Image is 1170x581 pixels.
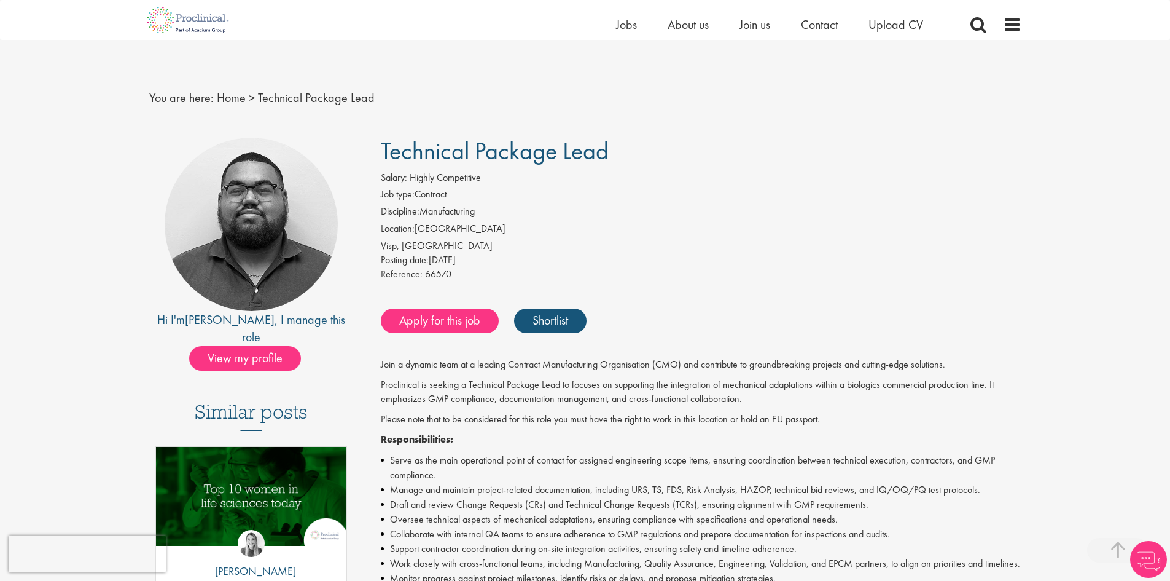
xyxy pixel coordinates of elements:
label: Job type: [381,188,415,202]
p: Proclinical is seeking a Technical Package Lead to focuses on supporting the integration of mecha... [381,378,1021,406]
p: Please note that to be considered for this role you must have the right to work in this location ... [381,413,1021,427]
li: Serve as the main operational point of contact for assigned engineering scope items, ensuring coo... [381,453,1021,483]
a: breadcrumb link [217,90,246,106]
a: [PERSON_NAME] [185,312,275,328]
h3: Similar posts [195,401,308,431]
a: Contact [801,17,838,33]
li: Work closely with cross-functional teams, including Manufacturing, Quality Assurance, Engineering... [381,556,1021,571]
div: Visp, [GEOGRAPHIC_DATA] [381,239,1021,253]
a: About us [668,17,709,33]
a: Link to a post [156,447,347,556]
li: Collaborate with internal QA teams to ensure adherence to GMP regulations and prepare documentati... [381,527,1021,542]
li: Manage and maintain project-related documentation, including URS, TS, FDS, Risk Analysis, HAZOP, ... [381,483,1021,497]
a: Shortlist [514,309,587,333]
label: Location: [381,222,415,236]
a: Apply for this job [381,309,499,333]
strong: Responsibilities: [381,433,453,446]
label: Reference: [381,267,423,282]
label: Discipline: [381,205,419,219]
span: Highly Competitive [410,171,481,184]
li: Draft and review Change Requests (CRs) and Technical Change Requests (TCRs), ensuring alignment w... [381,497,1021,512]
div: [DATE] [381,253,1021,267]
span: Technical Package Lead [381,135,609,167]
li: Support contractor coordination during on-site integration activities, ensuring safety and timeli... [381,542,1021,556]
p: Join a dynamic team at a leading Contract Manufacturing Organisation (CMO) and contribute to grou... [381,358,1021,372]
img: Top 10 women in life sciences today [156,447,347,546]
span: You are here: [149,90,214,106]
p: [PERSON_NAME] [206,563,296,579]
a: Upload CV [868,17,923,33]
li: [GEOGRAPHIC_DATA] [381,222,1021,239]
img: Hannah Burke [238,530,265,557]
span: View my profile [189,346,301,371]
iframe: reCAPTCHA [9,536,166,572]
img: imeage of recruiter Ashley Bennett [165,138,338,311]
span: Technical Package Lead [258,90,375,106]
li: Contract [381,188,1021,205]
li: Manufacturing [381,205,1021,222]
span: Posting date: [381,253,429,266]
a: View my profile [189,349,313,365]
li: Oversee technical aspects of mechanical adaptations, ensuring compliance with specifications and ... [381,512,1021,527]
span: > [249,90,255,106]
img: Chatbot [1130,541,1167,578]
label: Salary: [381,171,407,185]
a: Jobs [616,17,637,33]
a: Join us [739,17,770,33]
span: 66570 [425,267,451,280]
div: Hi I'm , I manage this role [149,311,354,346]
